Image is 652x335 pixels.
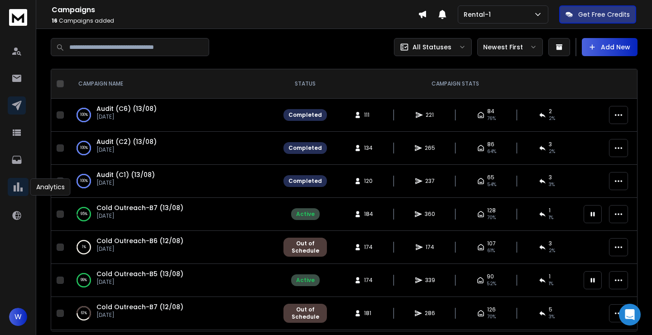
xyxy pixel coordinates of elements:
span: 174 [364,244,373,251]
span: 54 % [487,181,496,188]
div: Active [296,277,315,284]
span: 16 [52,17,58,24]
td: 61%Cold Outreach-B7 (12/08)[DATE] [67,297,278,330]
button: W [9,308,27,326]
p: 61 % [81,309,87,318]
span: 76 % [487,115,496,122]
span: 2 [549,108,552,115]
span: 134 [364,144,373,152]
span: 111 [364,111,373,119]
span: 360 [425,211,435,218]
a: Cold Outreach-B7 (13/08) [96,203,183,212]
span: 3 [549,240,552,247]
p: Rental-1 [464,10,494,19]
span: 3 % [549,313,555,321]
span: 2 % [549,247,555,254]
div: Open Intercom Messenger [619,304,641,325]
div: Completed [288,111,322,119]
span: 1 % [549,214,553,221]
span: 181 [364,310,373,317]
p: Campaigns added [52,17,418,24]
span: 339 [425,277,435,284]
a: Audit (C6) (13/08) [96,104,157,113]
span: 5 [549,306,552,313]
span: 3 [549,141,552,148]
td: 1%Cold Outreach-B6 (12/08)[DATE] [67,231,278,264]
a: Cold Outreach-B5 (13/08) [96,269,183,278]
span: 120 [364,177,373,185]
div: Out of Schedule [288,240,322,254]
a: Cold Outreach-B6 (12/08) [96,236,183,245]
p: All Statuses [412,43,451,52]
div: Out of Schedule [288,306,322,321]
span: 61 % [487,247,495,254]
span: 2 % [549,115,555,122]
p: 100 % [80,144,88,153]
button: Add New [582,38,638,56]
td: 95%Cold Outreach-B7 (13/08)[DATE] [67,198,278,231]
a: Audit (C1) (13/08) [96,170,155,179]
h1: Campaigns [52,5,418,15]
p: [DATE] [96,179,155,187]
button: Newest First [477,38,543,56]
p: 99 % [81,276,87,285]
div: Completed [288,144,322,152]
span: 1 [549,207,551,214]
p: Get Free Credits [578,10,630,19]
span: 2 % [549,148,555,155]
span: 221 [426,111,435,119]
p: [DATE] [96,311,183,319]
td: 100%Audit (C2) (13/08)[DATE] [67,132,278,165]
span: 1 [549,273,551,280]
span: 70 % [487,214,496,221]
span: 70 % [487,313,496,321]
div: Analytics [30,178,71,196]
span: 265 [425,144,435,152]
a: Cold Outreach-B7 (12/08) [96,302,183,311]
td: 99%Cold Outreach-B5 (13/08)[DATE] [67,264,278,297]
span: 174 [426,244,435,251]
a: Audit (C2) (13/08) [96,137,157,146]
span: 90 [487,273,494,280]
span: 86 [487,141,494,148]
span: 128 [487,207,496,214]
div: Completed [288,177,322,185]
p: 100 % [80,110,88,120]
p: 95 % [81,210,87,219]
button: Get Free Credits [559,5,636,24]
th: STATUS [278,69,332,99]
span: 65 [487,174,494,181]
span: 52 % [487,280,496,287]
th: CAMPAIGN NAME [67,69,278,99]
span: 237 [425,177,435,185]
p: 1 % [82,243,86,252]
span: 107 [487,240,496,247]
p: [DATE] [96,212,183,220]
span: 286 [425,310,435,317]
div: Active [296,211,315,218]
p: [DATE] [96,113,157,120]
span: 126 [487,306,496,313]
span: 3 % [549,181,555,188]
p: 100 % [80,177,88,186]
p: [DATE] [96,278,183,286]
span: 174 [364,277,373,284]
p: [DATE] [96,146,157,153]
span: 3 [549,174,552,181]
span: 1 % [549,280,553,287]
td: 100%Audit (C1) (13/08)[DATE] [67,165,278,198]
th: CAMPAIGN STATS [332,69,578,99]
img: logo [9,9,27,26]
p: [DATE] [96,245,183,253]
span: 64 % [487,148,496,155]
td: 100%Audit (C6) (13/08)[DATE] [67,99,278,132]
